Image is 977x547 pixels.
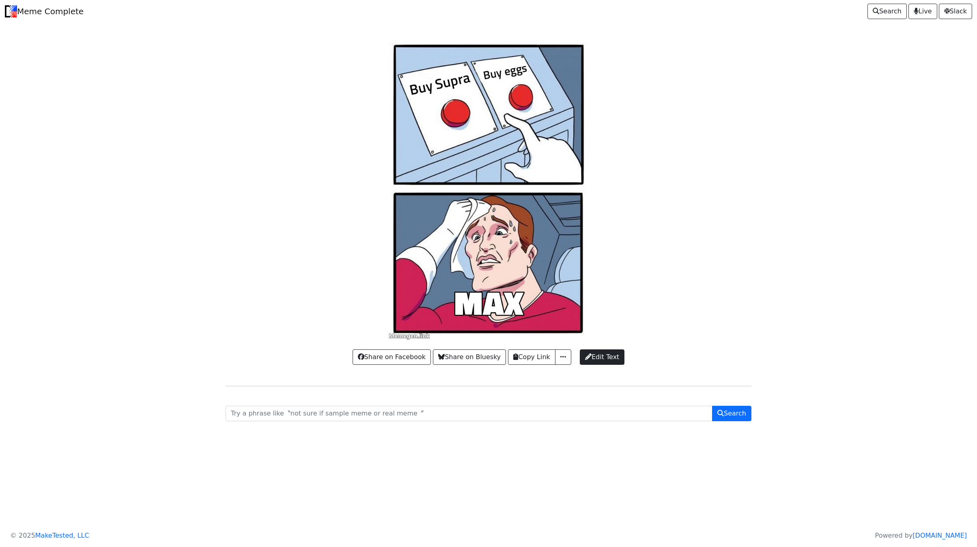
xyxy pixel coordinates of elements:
[5,5,17,17] img: Meme Complete
[914,6,932,16] span: Live
[438,352,501,362] span: Share on Bluesky
[939,4,972,19] a: Slack
[580,349,624,365] a: Edit Text
[944,6,967,16] span: Slack
[873,6,902,16] span: Search
[433,349,506,365] a: Share on Bluesky
[508,349,555,365] button: Copy Link
[867,4,907,19] a: Search
[35,532,89,539] a: MakeTested, LLC
[5,3,84,19] a: Meme Complete
[712,406,751,421] button: Search
[908,4,937,19] a: Live
[585,352,619,362] span: Edit Text
[717,409,746,418] span: Search
[358,352,426,362] span: Share on Facebook
[10,531,89,541] p: © 2025
[353,349,431,365] a: Share on Facebook
[875,531,967,541] p: Powered by
[226,406,712,421] input: Try a phrase like〝not sure if sample meme or real meme〞
[912,532,967,539] a: [DOMAIN_NAME]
